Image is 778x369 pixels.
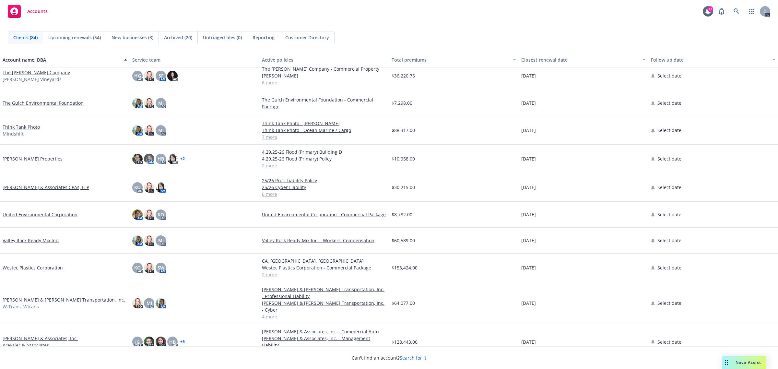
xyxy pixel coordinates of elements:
[392,264,418,271] span: $153,424.00
[262,313,386,320] a: 4 more
[144,209,154,220] img: photo
[262,237,386,244] a: Valley Rock Ready Mix Inc. - Workers' Compensation
[722,356,766,369] button: Nova Assist
[521,155,536,162] span: [DATE]
[707,6,713,12] div: 77
[521,56,639,63] div: Closest renewal date
[521,237,536,244] span: [DATE]
[262,72,386,79] a: [PERSON_NAME]
[132,125,143,136] img: photo
[657,300,681,306] span: Select date
[521,211,536,218] span: [DATE]
[112,34,153,41] span: New businesses (3)
[392,300,415,306] span: $64,077.00
[134,264,141,271] span: KO
[180,340,185,344] a: + 5
[521,264,536,271] span: [DATE]
[3,335,78,342] a: [PERSON_NAME] & Associates, Inc.
[262,120,386,127] a: Think Tank Photo - [PERSON_NAME]
[3,296,125,303] a: [PERSON_NAME] & [PERSON_NAME] Transportation, Inc.
[253,34,275,41] span: Reporting
[521,300,536,306] span: [DATE]
[156,298,166,308] img: photo
[144,125,154,136] img: photo
[521,72,536,79] span: [DATE]
[3,303,39,310] span: W-Trans, Wtrans
[657,127,681,134] span: Select date
[392,72,415,79] span: $36,220.76
[169,339,176,345] span: HB
[135,339,140,345] span: JG
[156,337,166,347] img: photo
[392,237,415,244] span: $60,589.00
[144,98,154,108] img: photo
[262,264,386,271] a: Westec Plastics Corporation - Commercial Package
[132,154,143,164] img: photo
[262,162,386,169] a: 2 more
[144,263,154,273] img: photo
[521,339,536,345] span: [DATE]
[147,300,152,306] span: MJ
[3,56,120,63] div: Account name, DBA
[262,155,386,162] a: 4.29.25-26 Flood (Primary) Policy
[144,235,154,246] img: photo
[722,356,730,369] div: Drag to move
[158,264,164,271] span: SW
[651,56,768,63] div: Follow up date
[158,100,164,106] span: MJ
[3,76,62,83] span: [PERSON_NAME] Vineyards
[3,184,89,191] a: [PERSON_NAME] & Associates CPAs, LLP
[262,96,386,110] a: The Gulch Environmental Foundation - Commercial Package
[521,100,536,106] span: [DATE]
[158,211,164,218] span: KO
[262,211,386,218] a: United Environmental Corporation - Commercial Package
[159,72,163,79] span: SF
[132,298,143,308] img: photo
[352,354,426,361] span: Can't find an account?
[180,157,185,161] a: + 2
[132,209,143,220] img: photo
[262,79,386,86] a: 6 more
[144,154,154,164] img: photo
[144,337,154,347] img: photo
[262,65,386,72] a: The [PERSON_NAME] Company - Commercial Property
[144,71,154,81] img: photo
[392,211,412,218] span: $8,782.00
[262,127,386,134] a: Think Tank Photo - Ocean Marine / Cargo
[392,56,509,63] div: Total premiums
[259,52,389,67] button: Active policies
[262,257,386,264] a: CA, [GEOGRAPHIC_DATA], [GEOGRAPHIC_DATA]
[144,182,154,193] img: photo
[657,184,681,191] span: Select date
[130,52,259,67] button: Service team
[167,154,178,164] img: photo
[657,237,681,244] span: Select date
[156,182,166,193] img: photo
[392,339,418,345] span: $128,443.00
[134,184,141,191] span: KO
[392,184,415,191] span: $30,215.00
[164,34,192,41] span: Archived (20)
[3,211,77,218] a: United Environmental Corporation
[519,52,648,67] button: Closest renewal date
[745,5,758,18] a: Switch app
[657,155,681,162] span: Select date
[48,34,101,41] span: Upcoming renewals (54)
[3,124,40,130] a: Think Tank Photo
[3,130,24,137] span: Mindshift
[203,34,242,41] span: Untriaged files (0)
[262,300,386,313] a: [PERSON_NAME] & [PERSON_NAME] Transportation, Inc. - Cyber
[657,72,681,79] span: Select date
[285,34,329,41] span: Customer Directory
[27,9,48,14] span: Accounts
[657,100,681,106] span: Select date
[657,211,681,218] span: Select date
[13,34,38,41] span: Clients (84)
